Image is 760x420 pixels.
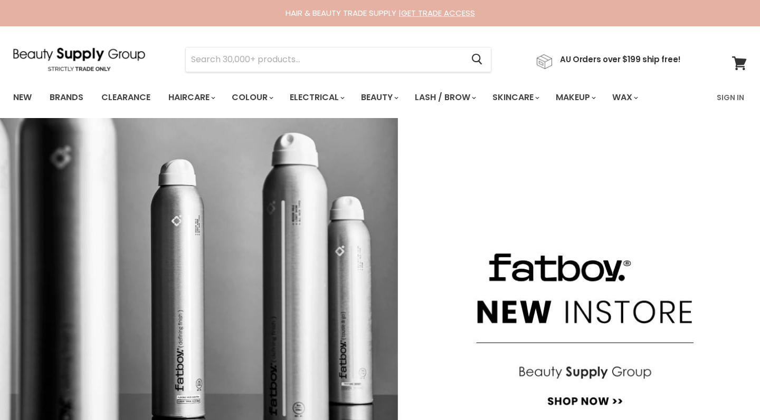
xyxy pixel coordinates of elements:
[353,86,405,109] a: Beauty
[185,47,491,72] form: Product
[5,82,679,113] ul: Main menu
[401,7,475,18] a: GET TRADE ACCESS
[282,86,351,109] a: Electrical
[186,47,463,72] input: Search
[93,86,158,109] a: Clearance
[5,86,40,109] a: New
[707,370,749,409] iframe: Gorgias live chat messenger
[160,86,222,109] a: Haircare
[604,86,644,109] a: Wax
[548,86,602,109] a: Makeup
[463,47,491,72] button: Search
[42,86,91,109] a: Brands
[407,86,482,109] a: Lash / Brow
[710,86,750,109] a: Sign In
[224,86,280,109] a: Colour
[484,86,546,109] a: Skincare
